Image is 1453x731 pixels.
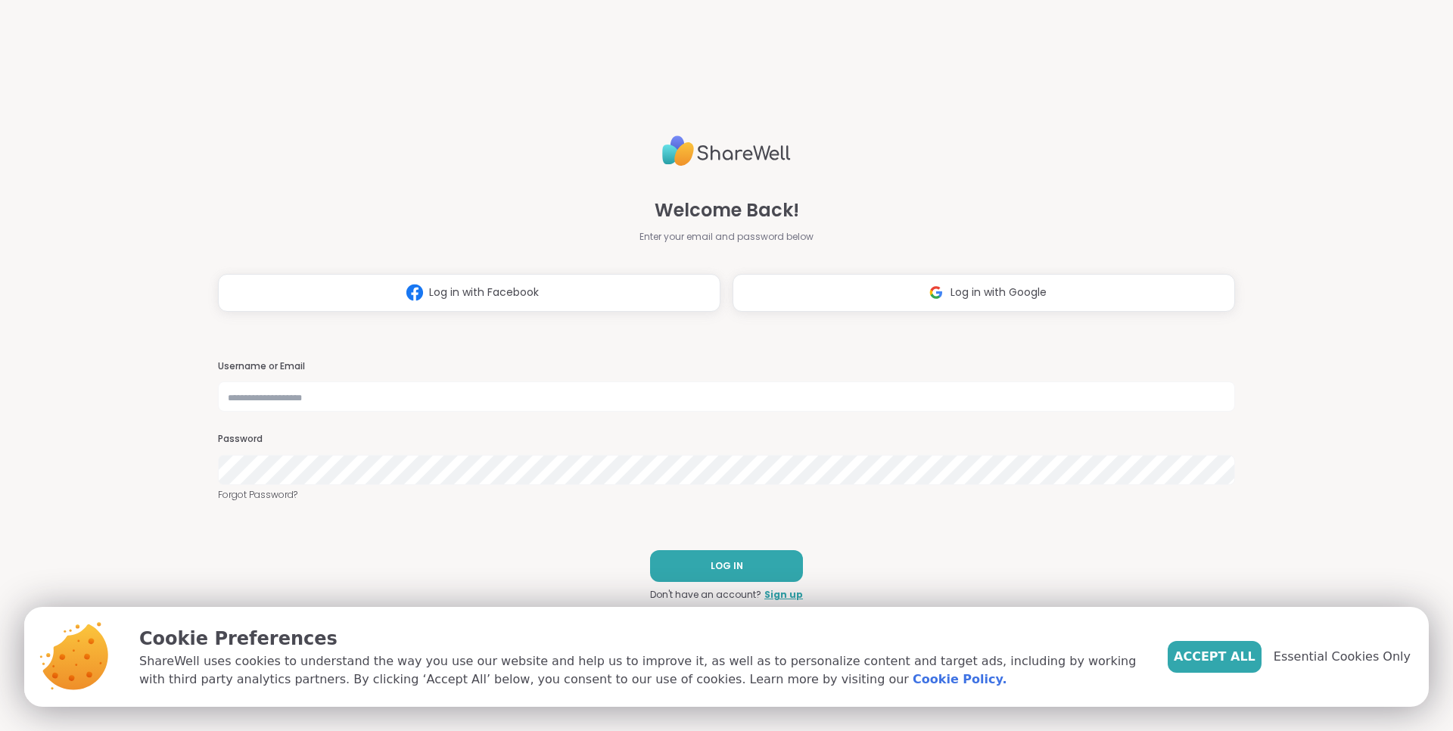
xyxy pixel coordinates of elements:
[764,588,803,602] a: Sign up
[639,230,814,244] span: Enter your email and password below
[400,278,429,306] img: ShareWell Logomark
[218,433,1235,446] h3: Password
[139,652,1143,689] p: ShareWell uses cookies to understand the way you use our website and help us to improve it, as we...
[922,278,951,306] img: ShareWell Logomark
[913,670,1007,689] a: Cookie Policy.
[951,285,1047,300] span: Log in with Google
[218,360,1235,373] h3: Username or Email
[662,129,791,173] img: ShareWell Logo
[1274,648,1411,666] span: Essential Cookies Only
[711,559,743,573] span: LOG IN
[218,488,1235,502] a: Forgot Password?
[139,625,1143,652] p: Cookie Preferences
[650,550,803,582] button: LOG IN
[218,274,720,312] button: Log in with Facebook
[1168,641,1262,673] button: Accept All
[655,197,799,224] span: Welcome Back!
[650,588,761,602] span: Don't have an account?
[733,274,1235,312] button: Log in with Google
[1174,648,1255,666] span: Accept All
[429,285,539,300] span: Log in with Facebook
